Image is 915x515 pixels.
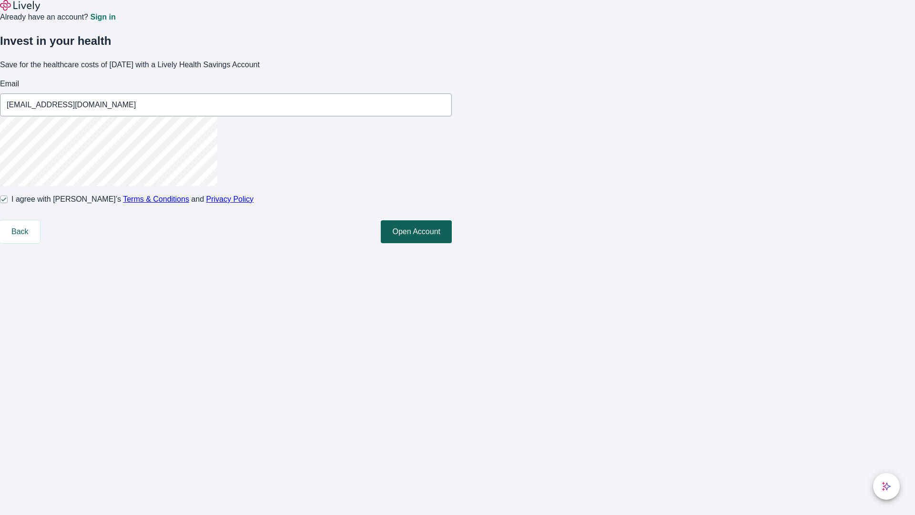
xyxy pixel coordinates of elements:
a: Terms & Conditions [123,195,189,203]
a: Privacy Policy [206,195,254,203]
span: I agree with [PERSON_NAME]’s and [11,194,254,205]
a: Sign in [90,13,115,21]
svg: Lively AI Assistant [882,482,891,491]
button: chat [873,473,900,500]
button: Open Account [381,220,452,243]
